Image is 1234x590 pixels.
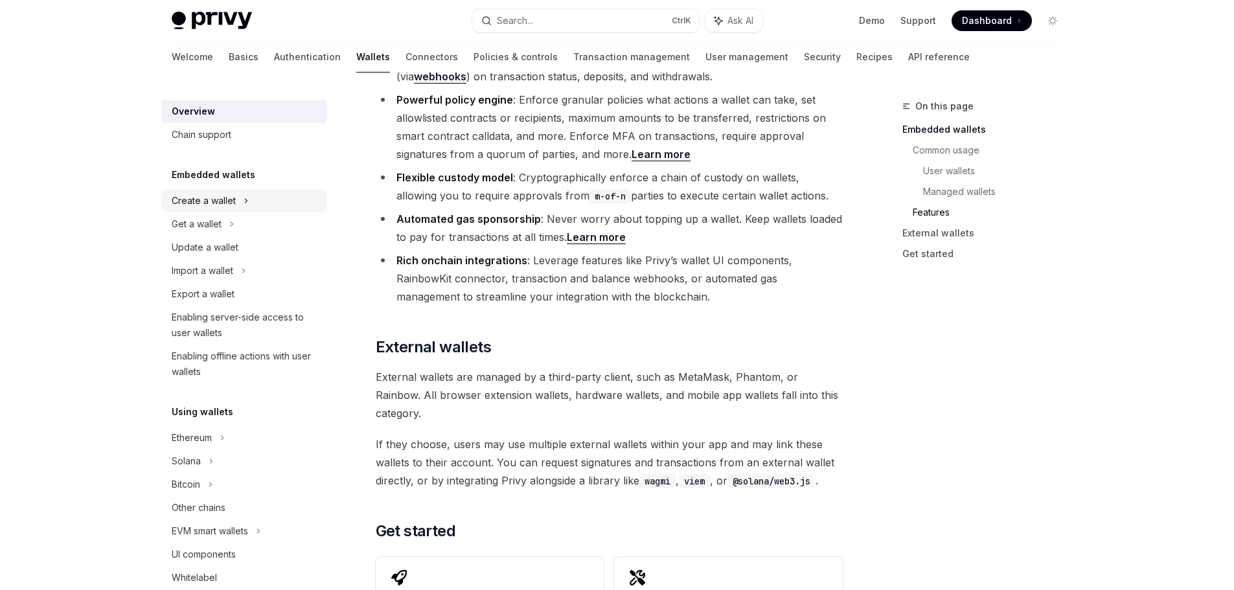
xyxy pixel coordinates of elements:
span: Get started [376,521,455,541]
a: Recipes [856,41,893,73]
div: Ethereum [172,430,212,446]
span: On this page [915,98,974,114]
span: External wallets are managed by a third-party client, such as MetaMask, Phantom, or Rainbow. All ... [376,368,843,422]
div: Overview [172,104,215,119]
a: Basics [229,41,258,73]
a: Policies & controls [474,41,558,73]
a: User management [705,41,788,73]
a: Export a wallet [161,282,327,306]
img: light logo [172,12,252,30]
a: Enabling server-side access to user wallets [161,306,327,345]
strong: Automated gas sponsorship [396,212,541,225]
a: Features [913,202,1073,223]
div: Update a wallet [172,240,238,255]
a: Get started [902,244,1073,264]
a: Chain support [161,123,327,146]
a: UI components [161,543,327,566]
a: Learn more [567,231,626,244]
a: Transaction management [573,41,690,73]
div: Get a wallet [172,216,222,232]
button: Ask AI [705,9,762,32]
a: Embedded wallets [902,119,1073,140]
code: m-of-n [589,189,631,203]
li: : Never worry about topping up a wallet. Keep wallets loaded to pay for transactions at all times. [376,210,843,246]
a: Managed wallets [923,181,1073,202]
div: Enabling offline actions with user wallets [172,348,319,380]
a: Enabling offline actions with user wallets [161,345,327,383]
button: Toggle dark mode [1042,10,1063,31]
a: Support [900,14,936,27]
a: Overview [161,100,327,123]
button: Search...CtrlK [472,9,699,32]
span: Dashboard [962,14,1012,27]
span: External wallets [376,337,491,357]
strong: Flexible custody model [396,171,513,184]
a: Other chains [161,496,327,519]
span: Ask AI [727,14,753,27]
div: Other chains [172,500,225,516]
span: If they choose, users may use multiple external wallets within your app and may link these wallet... [376,435,843,490]
li: : Leverage features like Privy’s wallet UI components, RainbowKit connector, transaction and bala... [376,251,843,306]
strong: Rich onchain integrations [396,254,527,267]
div: Bitcoin [172,477,200,492]
code: @solana/web3.js [727,474,816,488]
code: wagmi [639,474,676,488]
strong: Powerful policy engine [396,93,513,106]
a: Connectors [406,41,458,73]
div: Enabling server-side access to user wallets [172,310,319,341]
span: Ctrl K [672,16,691,26]
a: Security [804,41,841,73]
a: Demo [859,14,885,27]
a: Welcome [172,41,213,73]
div: Import a wallet [172,263,233,278]
a: Dashboard [952,10,1032,31]
a: Common usage [913,140,1073,161]
a: Wallets [356,41,390,73]
a: User wallets [923,161,1073,181]
h5: Using wallets [172,404,233,420]
h5: Embedded wallets [172,167,255,183]
code: viem [679,474,710,488]
a: API reference [908,41,970,73]
div: Create a wallet [172,193,236,209]
a: Update a wallet [161,236,327,259]
div: Search... [497,13,533,28]
a: External wallets [902,223,1073,244]
a: Authentication [274,41,341,73]
div: Export a wallet [172,286,234,302]
a: Learn more [632,148,691,161]
li: : Enforce granular policies what actions a wallet can take, set allowlisted contracts or recipien... [376,91,843,163]
div: Chain support [172,127,231,142]
div: EVM smart wallets [172,523,248,539]
div: UI components [172,547,236,562]
li: : Cryptographically enforce a chain of custody on wallets, allowing you to require approvals from... [376,168,843,205]
div: Solana [172,453,201,469]
a: webhooks [414,70,466,84]
div: Whitelabel [172,570,217,585]
a: Whitelabel [161,566,327,589]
